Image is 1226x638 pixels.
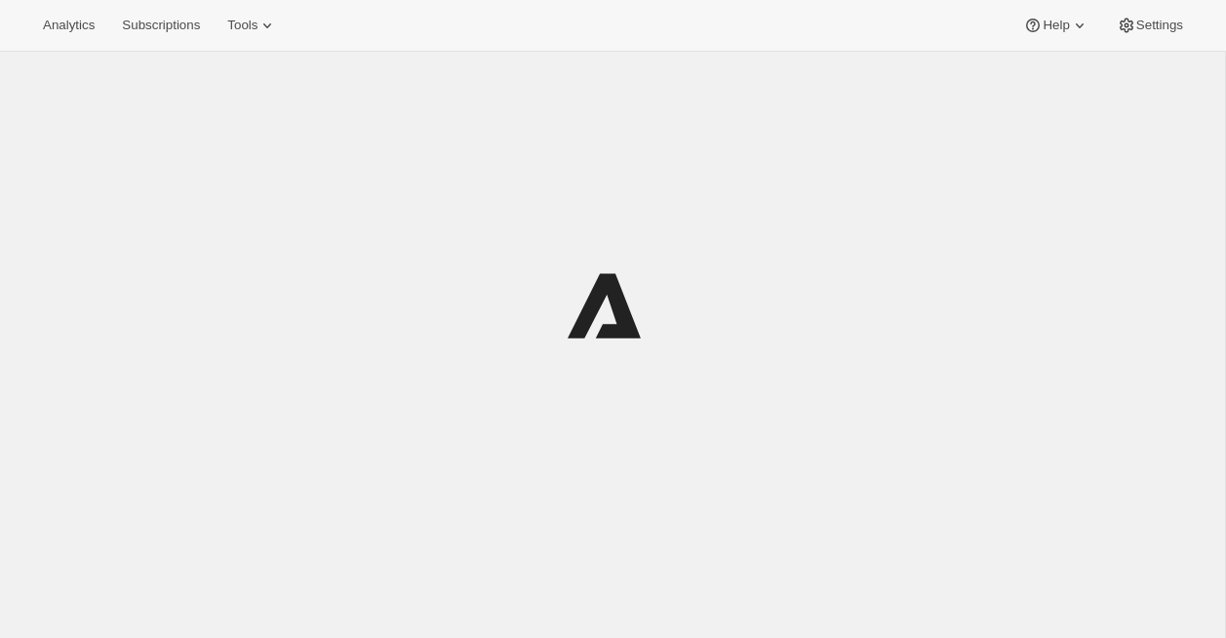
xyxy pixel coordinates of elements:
[1136,18,1183,33] span: Settings
[122,18,200,33] span: Subscriptions
[31,12,106,39] button: Analytics
[1011,12,1100,39] button: Help
[1105,12,1195,39] button: Settings
[216,12,289,39] button: Tools
[110,12,212,39] button: Subscriptions
[227,18,257,33] span: Tools
[43,18,95,33] span: Analytics
[1043,18,1069,33] span: Help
